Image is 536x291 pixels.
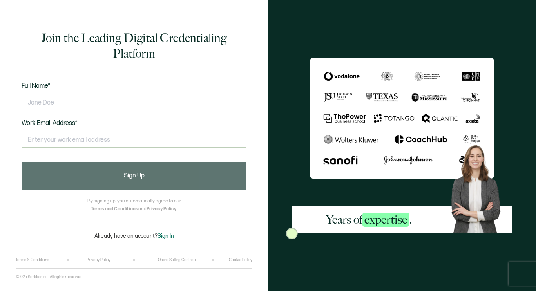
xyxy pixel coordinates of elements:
[446,141,512,233] img: Sertifier Signup - Years of <span class="strong-h">expertise</span>. Hero
[16,275,82,279] p: ©2025 Sertifier Inc.. All rights reserved.
[147,206,176,212] a: Privacy Policy
[22,132,246,148] input: Enter your work email address
[87,258,110,262] a: Privacy Policy
[362,213,409,227] span: expertise
[22,162,246,190] button: Sign Up
[22,30,246,61] h1: Join the Leading Digital Credentialing Platform
[22,119,78,127] span: Work Email Address*
[16,258,49,262] a: Terms & Conditions
[229,258,252,262] a: Cookie Policy
[87,197,181,213] p: By signing up, you automatically agree to our and .
[158,258,197,262] a: Online Selling Contract
[326,212,412,228] h2: Years of .
[158,233,174,239] span: Sign In
[124,173,145,179] span: Sign Up
[22,95,246,110] input: Jane Doe
[310,58,494,179] img: Sertifier Signup - Years of <span class="strong-h">expertise</span>.
[22,82,50,90] span: Full Name*
[91,206,138,212] a: Terms and Conditions
[286,228,298,239] img: Sertifier Signup
[94,233,174,239] p: Already have an account?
